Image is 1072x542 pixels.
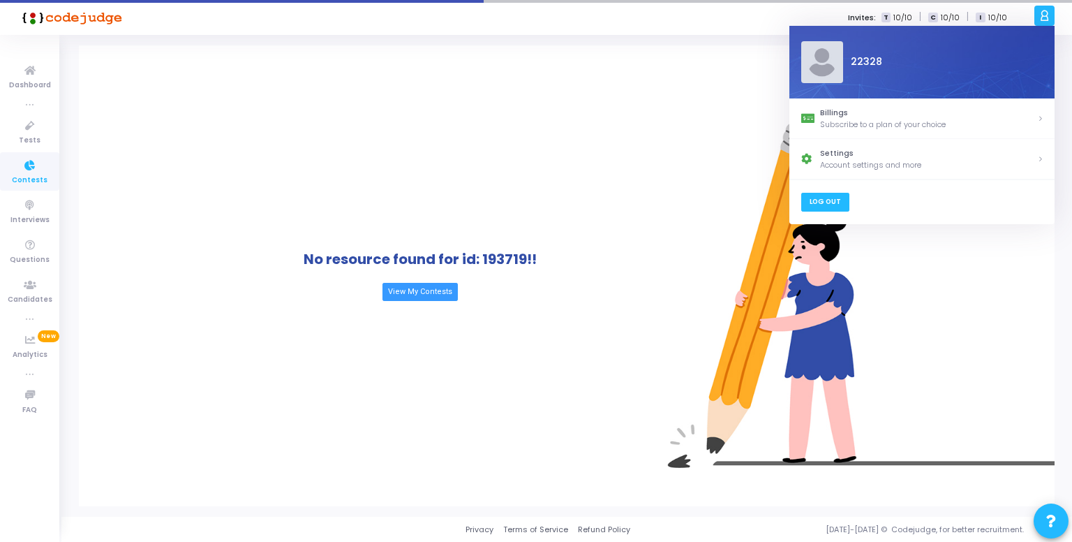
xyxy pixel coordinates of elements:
div: Billings [820,107,1037,119]
div: 22328 [842,55,1043,70]
div: Subscribe to a plan of your choice [820,119,1037,131]
span: Candidates [8,294,52,306]
a: BillingsSubscribe to a plan of your choice [789,98,1055,139]
span: Analytics [13,349,47,361]
span: I [976,13,985,23]
span: 10/10 [988,12,1007,24]
span: 10/10 [941,12,960,24]
img: Profile Picture [801,41,842,83]
label: Invites: [848,12,876,24]
a: Terms of Service [503,524,568,536]
img: logo [17,3,122,31]
span: Questions [10,254,50,266]
span: | [919,10,921,24]
a: SettingsAccount settings and more [789,139,1055,180]
span: T [881,13,891,23]
span: Interviews [10,214,50,226]
span: Contests [12,175,47,186]
div: Account settings and more [820,159,1037,171]
span: C [928,13,937,23]
span: 10/10 [893,12,912,24]
a: Refund Policy [578,524,630,536]
a: Log Out [801,193,849,212]
div: [DATE]-[DATE] © Codejudge, for better recruitment. [630,524,1055,536]
a: View My Contests [382,283,458,301]
span: | [967,10,969,24]
span: Tests [19,135,40,147]
div: Settings [820,148,1037,160]
h1: No resource found for id: 193719!! [304,251,537,268]
span: FAQ [22,404,37,416]
a: Privacy [466,524,493,536]
span: New [38,330,59,342]
span: Dashboard [9,80,51,91]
